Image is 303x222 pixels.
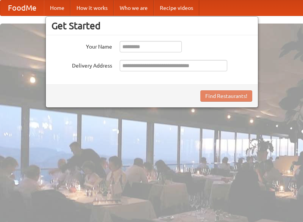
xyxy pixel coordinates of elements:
a: Recipe videos [154,0,199,16]
button: Find Restaurants! [200,90,252,102]
label: Your Name [52,41,112,50]
label: Delivery Address [52,60,112,69]
a: FoodMe [0,0,44,16]
a: Home [44,0,70,16]
h3: Get Started [52,20,252,31]
a: How it works [70,0,114,16]
a: Who we are [114,0,154,16]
